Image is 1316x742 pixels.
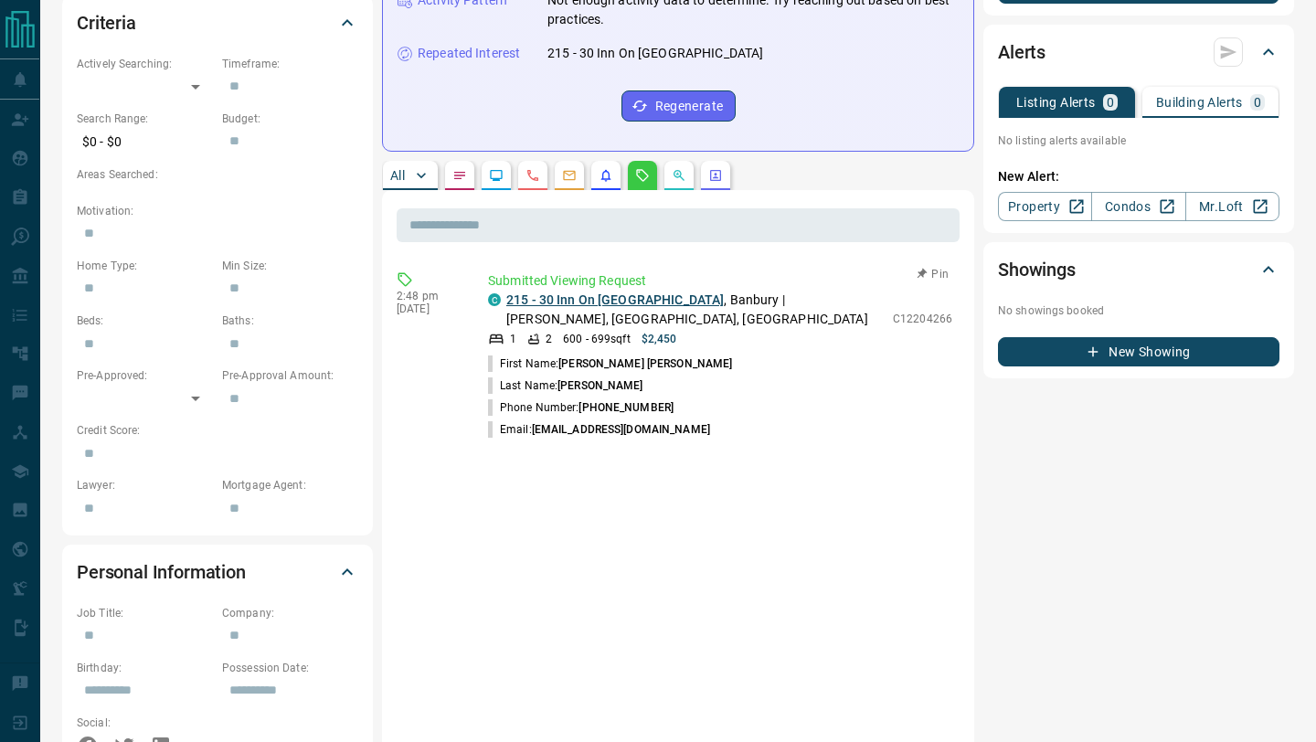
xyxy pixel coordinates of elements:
[77,203,358,219] p: Motivation:
[452,168,467,183] svg: Notes
[635,168,650,183] svg: Requests
[222,111,358,127] p: Budget:
[77,660,213,676] p: Birthday:
[418,44,520,63] p: Repeated Interest
[397,302,461,315] p: [DATE]
[77,367,213,384] p: Pre-Approved:
[525,168,540,183] svg: Calls
[557,379,642,392] span: [PERSON_NAME]
[1156,96,1243,109] p: Building Alerts
[998,248,1279,291] div: Showings
[77,166,358,183] p: Areas Searched:
[547,44,763,63] p: 215 - 30 Inn On [GEOGRAPHIC_DATA]
[397,290,461,302] p: 2:48 pm
[222,605,358,621] p: Company:
[488,271,952,291] p: Submitted Viewing Request
[510,331,516,347] p: 1
[1091,192,1185,221] a: Condos
[222,477,358,493] p: Mortgage Agent:
[599,168,613,183] svg: Listing Alerts
[998,337,1279,366] button: New Showing
[1185,192,1279,221] a: Mr.Loft
[558,357,732,370] span: [PERSON_NAME] [PERSON_NAME]
[563,331,630,347] p: 600 - 699 sqft
[998,302,1279,319] p: No showings booked
[998,192,1092,221] a: Property
[488,399,674,416] p: Phone Number:
[998,30,1279,74] div: Alerts
[562,168,577,183] svg: Emails
[708,168,723,183] svg: Agent Actions
[546,331,552,347] p: 2
[488,355,732,372] p: First Name:
[222,660,358,676] p: Possession Date:
[488,377,643,394] p: Last Name:
[77,8,136,37] h2: Criteria
[488,293,501,306] div: condos.ca
[1107,96,1114,109] p: 0
[77,127,213,157] p: $0 - $0
[506,291,884,329] p: , Banbury | [PERSON_NAME], [GEOGRAPHIC_DATA], [GEOGRAPHIC_DATA]
[893,311,952,327] p: C12204266
[998,37,1045,67] h2: Alerts
[1254,96,1261,109] p: 0
[77,258,213,274] p: Home Type:
[77,422,358,439] p: Credit Score:
[77,715,213,731] p: Social:
[77,1,358,45] div: Criteria
[532,423,710,436] span: [EMAIL_ADDRESS][DOMAIN_NAME]
[222,258,358,274] p: Min Size:
[998,132,1279,149] p: No listing alerts available
[621,90,736,122] button: Regenerate
[506,292,724,307] a: 215 - 30 Inn On [GEOGRAPHIC_DATA]
[77,56,213,72] p: Actively Searching:
[642,331,677,347] p: $2,450
[672,168,686,183] svg: Opportunities
[77,557,246,587] h2: Personal Information
[77,550,358,594] div: Personal Information
[77,313,213,329] p: Beds:
[578,401,674,414] span: [PHONE_NUMBER]
[1016,96,1096,109] p: Listing Alerts
[77,477,213,493] p: Lawyer:
[998,255,1076,284] h2: Showings
[907,266,960,282] button: Pin
[998,167,1279,186] p: New Alert:
[488,421,710,438] p: Email:
[77,605,213,621] p: Job Title:
[222,313,358,329] p: Baths:
[390,169,405,182] p: All
[222,56,358,72] p: Timeframe:
[222,367,358,384] p: Pre-Approval Amount:
[489,168,504,183] svg: Lead Browsing Activity
[77,111,213,127] p: Search Range:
